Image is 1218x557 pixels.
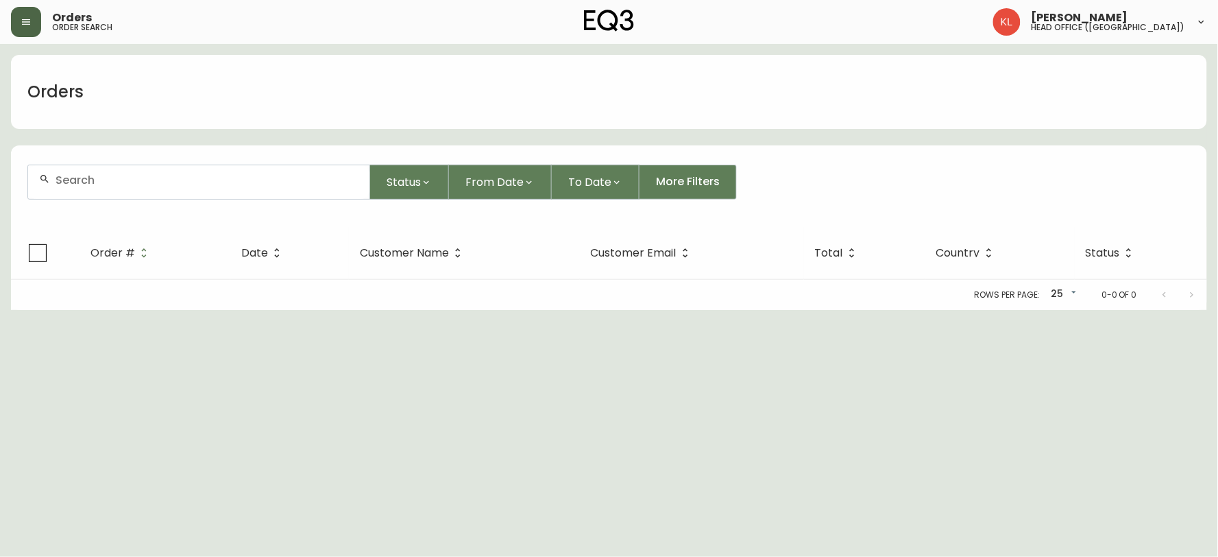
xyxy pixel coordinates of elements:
input: Search [56,174,358,187]
button: More Filters [640,165,737,200]
p: 0-0 of 0 [1101,289,1137,301]
img: 2c0c8aa7421344cf0398c7f872b772b5 [993,8,1021,36]
span: Customer Email [591,249,677,257]
span: Customer Name [360,249,449,257]
span: Customer Email [591,247,694,259]
span: Status [1086,247,1138,259]
span: Total [815,249,843,257]
span: Order # [90,247,153,259]
span: Country [936,247,998,259]
span: Status [1086,249,1120,257]
span: Order # [90,249,135,257]
h1: Orders [27,80,84,104]
div: 25 [1045,283,1080,306]
span: Country [936,249,980,257]
span: Total [815,247,861,259]
h5: order search [52,23,112,32]
span: From Date [465,174,524,191]
span: Status [387,174,421,191]
span: More Filters [656,174,720,189]
button: Status [370,165,449,200]
span: Date [241,247,286,259]
img: logo [584,10,635,32]
p: Rows per page: [975,289,1040,301]
span: [PERSON_NAME] [1032,12,1128,23]
h5: head office ([GEOGRAPHIC_DATA]) [1032,23,1185,32]
span: To Date [568,174,611,191]
button: To Date [552,165,640,200]
span: Orders [52,12,92,23]
span: Date [241,249,268,257]
button: From Date [449,165,552,200]
span: Customer Name [360,247,467,259]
